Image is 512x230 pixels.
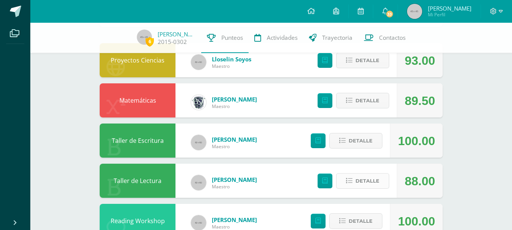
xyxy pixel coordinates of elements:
[407,4,422,19] img: 45x45
[158,38,187,46] a: 2015-0302
[336,93,389,108] button: Detalle
[405,164,435,198] div: 88.00
[158,30,196,38] a: [PERSON_NAME]
[212,103,257,110] span: Maestro
[349,134,373,148] span: Detalle
[100,124,175,158] div: Taller de Escritura
[428,5,471,12] span: [PERSON_NAME]
[322,34,352,42] span: Trayectoria
[385,10,394,18] span: 33
[398,124,435,158] div: 100.00
[100,43,175,77] div: Proyectos Ciencias
[336,53,389,68] button: Detalle
[212,63,251,69] span: Maestro
[249,23,303,53] a: Actividades
[303,23,358,53] a: Trayectoria
[100,164,175,198] div: Taller de Lectura
[212,216,257,224] a: [PERSON_NAME]
[212,136,257,143] a: [PERSON_NAME]
[358,23,411,53] a: Contactos
[137,30,152,45] img: 45x45
[405,84,435,118] div: 89.50
[355,53,379,67] span: Detalle
[212,143,257,150] span: Maestro
[212,183,257,190] span: Maestro
[146,37,154,46] span: 6
[191,55,206,70] img: 60x60
[355,94,379,108] span: Detalle
[191,175,206,190] img: 60x60
[212,55,251,63] a: Lloselin Soyos
[349,214,373,228] span: Detalle
[428,11,471,18] span: Mi Perfil
[100,83,175,117] div: Matemáticas
[191,95,206,110] img: 0622cc53a9ab5ff111be8da30c91df7e.png
[212,176,257,183] a: [PERSON_NAME]
[336,173,389,189] button: Detalle
[212,95,257,103] a: [PERSON_NAME]
[329,133,382,149] button: Detalle
[405,44,435,78] div: 93.00
[329,213,382,229] button: Detalle
[379,34,406,42] span: Contactos
[212,224,257,230] span: Maestro
[355,174,379,188] span: Detalle
[201,23,249,53] a: Punteos
[267,34,297,42] span: Actividades
[221,34,243,42] span: Punteos
[191,135,206,150] img: 60x60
